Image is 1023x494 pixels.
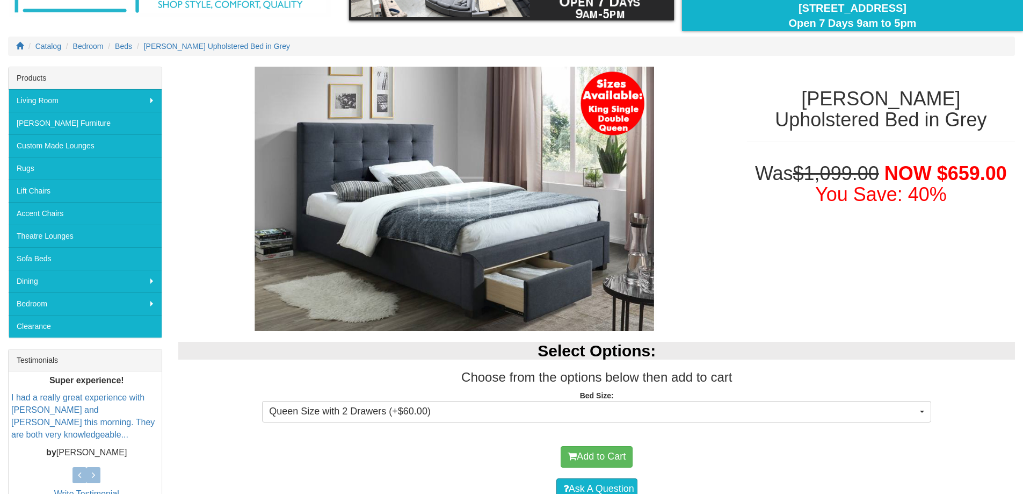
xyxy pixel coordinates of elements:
[46,448,56,457] b: by
[9,292,162,315] a: Bedroom
[747,88,1015,131] h1: [PERSON_NAME] Upholstered Bed in Grey
[262,401,931,423] button: Queen Size with 2 Drawers (+$60.00)
[884,162,1007,184] span: NOW $659.00
[11,393,155,440] a: I had a really great experience with [PERSON_NAME] and [PERSON_NAME] this morning. They are both ...
[9,349,162,371] div: Testimonials
[9,67,162,89] div: Products
[73,42,104,51] a: Bedroom
[35,42,61,51] a: Catalog
[747,163,1015,205] h1: Was
[580,391,614,400] strong: Bed Size:
[9,225,162,247] a: Theatre Lounges
[9,157,162,180] a: Rugs
[49,376,124,385] b: Super experience!
[815,183,947,205] font: You Save: 40%
[9,315,162,338] a: Clearance
[9,180,162,202] a: Lift Chairs
[178,370,1015,384] h3: Choose from the options below then add to cart
[9,202,162,225] a: Accent Chairs
[144,42,290,51] a: [PERSON_NAME] Upholstered Bed in Grey
[9,247,162,270] a: Sofa Beds
[269,405,917,419] span: Queen Size with 2 Drawers (+$60.00)
[561,446,633,468] button: Add to Cart
[115,42,132,51] a: Beds
[538,342,656,360] b: Select Options:
[9,89,162,112] a: Living Room
[9,134,162,157] a: Custom Made Lounges
[9,270,162,292] a: Dining
[11,447,162,459] p: [PERSON_NAME]
[9,112,162,134] a: [PERSON_NAME] Furniture
[793,162,879,184] del: $1,099.00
